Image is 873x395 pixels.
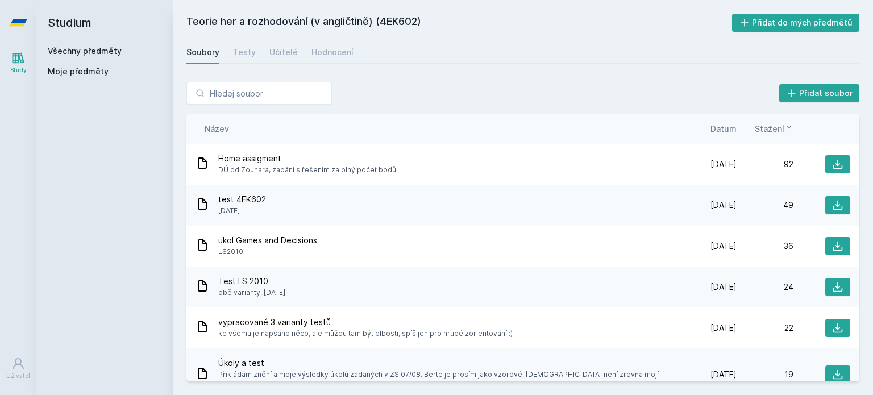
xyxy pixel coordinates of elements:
span: LS2010 [218,246,317,257]
span: [DATE] [710,281,737,293]
button: Stažení [755,123,793,135]
span: DÚ od Zouhara, zadání s řešením za plný počet bodů. [218,164,398,176]
div: 92 [737,159,793,170]
div: Study [10,66,27,74]
span: [DATE] [710,159,737,170]
span: test 4EK602 [218,194,266,205]
button: Přidat soubor [779,84,860,102]
span: Úkoly a test [218,357,675,369]
span: Test LS 2010 [218,276,285,287]
div: Hodnocení [311,47,354,58]
h2: Teorie her a rozhodování (v angličtině) (4EK602) [186,14,732,32]
a: Všechny předměty [48,46,122,56]
div: 19 [737,369,793,380]
span: vypracované 3 varianty testů [218,317,513,328]
button: Přidat do mých předmětů [732,14,860,32]
span: Home assigment [218,153,398,164]
div: Testy [233,47,256,58]
span: [DATE] [710,369,737,380]
a: Testy [233,41,256,64]
a: Hodnocení [311,41,354,64]
a: Study [2,45,34,80]
span: ukol Games and Decisions [218,235,317,246]
input: Hledej soubor [186,82,332,105]
span: [DATE] [710,322,737,334]
div: Soubory [186,47,219,58]
span: Moje předměty [48,66,109,77]
span: [DATE] [218,205,266,217]
button: Datum [710,123,737,135]
span: [DATE] [710,240,737,252]
span: [DATE] [710,199,737,211]
div: 49 [737,199,793,211]
a: Učitelé [269,41,298,64]
div: 24 [737,281,793,293]
span: ke všemu je napsáno něco, ale můžou tam být blbosti, spíš jen pro hrubé zorientování :) [218,328,513,339]
span: obě varianty, [DATE] [218,287,285,298]
button: Název [205,123,229,135]
span: Stažení [755,123,784,135]
div: Uživatel [6,372,30,380]
span: Přikládám znění a moje výsledky úkolů zadaných v ZS 07/08. Berte je prosím jako vzorové, [DEMOGRA... [218,369,675,392]
a: Soubory [186,41,219,64]
div: 22 [737,322,793,334]
div: 36 [737,240,793,252]
a: Uživatel [2,351,34,386]
div: Učitelé [269,47,298,58]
